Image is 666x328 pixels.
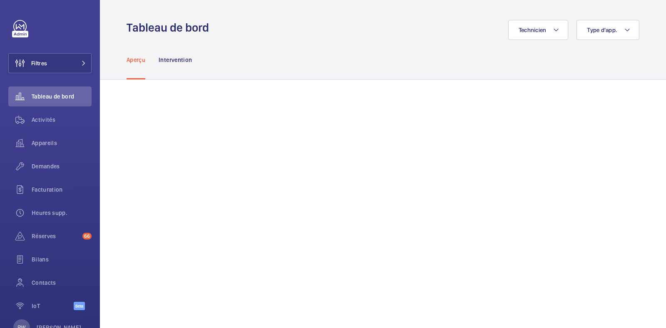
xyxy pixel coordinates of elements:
[32,302,74,310] span: IoT
[74,302,85,310] span: Beta
[127,56,145,64] p: Aperçu
[519,27,547,33] span: Technicien
[127,20,214,35] h1: Tableau de bord
[508,20,569,40] button: Technicien
[82,233,92,239] span: 66
[32,255,92,264] span: Bilans
[159,56,192,64] p: Intervention
[32,185,92,194] span: Facturation
[32,139,92,147] span: Appareils
[32,209,92,217] span: Heures supp.
[31,59,47,67] span: Filtres
[32,232,79,240] span: Réserves
[577,20,639,40] button: Type d'app.
[32,92,92,101] span: Tableau de bord
[32,116,92,124] span: Activités
[8,53,92,73] button: Filtres
[32,162,92,170] span: Demandes
[32,279,92,287] span: Contacts
[587,27,617,33] span: Type d'app.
